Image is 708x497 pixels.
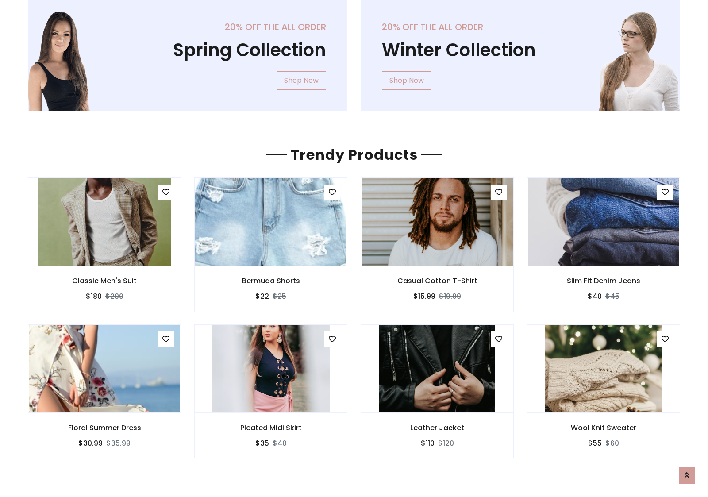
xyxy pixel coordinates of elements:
a: Shop Now [382,71,431,90]
h6: Pleated Midi Skirt [195,424,347,432]
del: $45 [605,291,619,301]
del: $25 [273,291,286,301]
del: $120 [438,438,454,448]
h6: Floral Summer Dress [28,424,181,432]
span: Trendy Products [287,145,421,165]
h6: Wool Knit Sweater [527,424,680,432]
h6: $40 [588,292,602,301]
h1: Spring Collection [49,39,326,61]
del: $19.99 [439,291,461,301]
h6: $55 [588,439,602,447]
del: $40 [273,438,287,448]
h6: $110 [421,439,435,447]
h6: $180 [86,292,102,301]
h6: $35 [255,439,269,447]
h6: Classic Men's Suit [28,277,181,285]
h5: 20% off the all order [382,22,659,32]
h6: Leather Jacket [361,424,513,432]
a: Shop Now [277,71,326,90]
h1: Winter Collection [382,39,659,61]
h6: Slim Fit Denim Jeans [527,277,680,285]
h5: 20% off the all order [49,22,326,32]
del: $60 [605,438,619,448]
h6: Casual Cotton T-Shirt [361,277,513,285]
h6: $15.99 [413,292,435,301]
h6: $22 [255,292,269,301]
del: $35.99 [106,438,131,448]
h6: Bermuda Shorts [195,277,347,285]
h6: $30.99 [78,439,103,447]
del: $200 [105,291,123,301]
